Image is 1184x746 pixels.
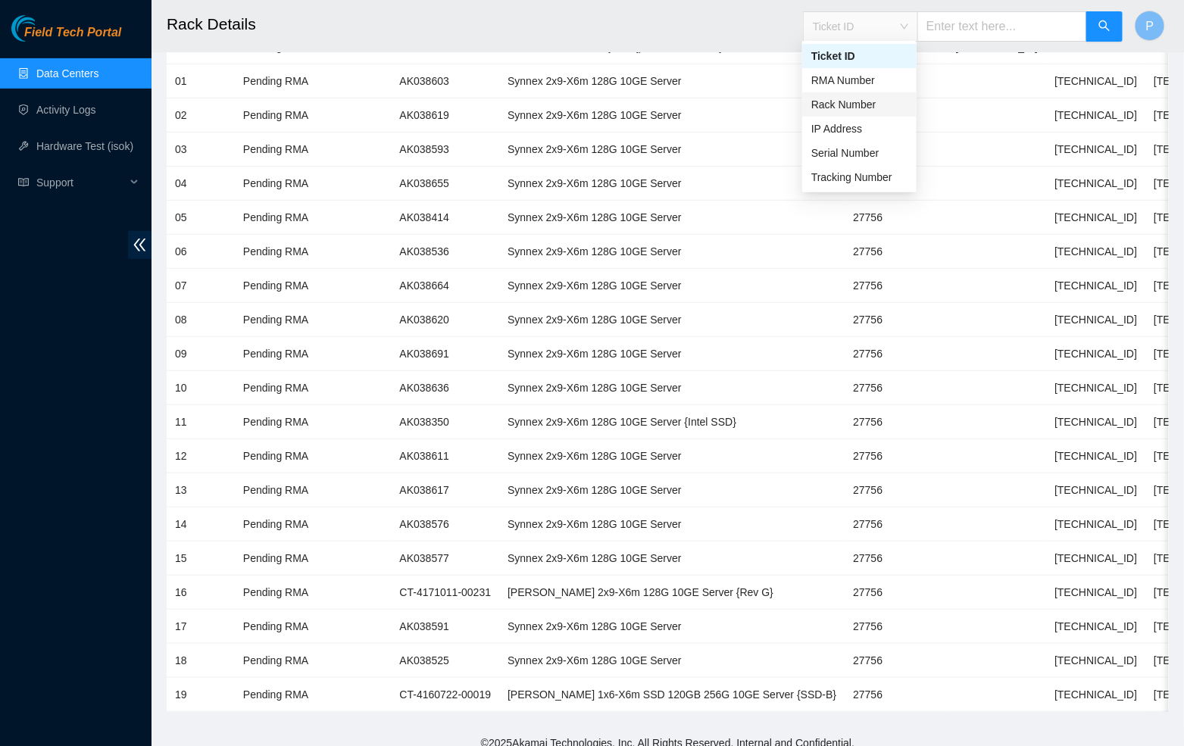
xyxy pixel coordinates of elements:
td: 27756 [845,405,947,439]
td: Pending RMA [235,303,317,337]
td: 27756 [845,473,947,507]
td: 27756 [845,337,947,371]
td: 27756 [845,303,947,337]
img: Akamai Technologies [11,15,77,42]
td: [TECHNICAL_ID] [1046,678,1145,712]
td: Synnex 2x9-X6m 128G 10GE Server [499,371,845,405]
td: Pending RMA [235,576,317,610]
td: [TECHNICAL_ID] [1046,644,1145,678]
td: Synnex 2x9-X6m 128G 10GE Server [499,98,845,133]
span: read [18,177,29,188]
button: search [1086,11,1123,42]
td: 27756 [845,542,947,576]
td: [TECHNICAL_ID] [1046,235,1145,269]
td: AK038577 [392,542,500,576]
td: Pending RMA [235,473,317,507]
td: AK038350 [392,405,500,439]
td: 08 [167,303,235,337]
td: Pending RMA [235,201,317,235]
td: Synnex 2x9-X6m 128G 10GE Server [499,64,845,98]
td: 04 [167,167,235,201]
div: Rack Number [802,92,917,117]
td: Synnex 2x9-X6m 128G 10GE Server [499,644,845,678]
td: 05 [167,201,235,235]
td: 11 [167,405,235,439]
td: 27756 [845,644,947,678]
td: Pending RMA [235,98,317,133]
td: Pending RMA [235,64,317,98]
td: Synnex 2x9-X6m 128G 10GE Server [499,235,845,269]
td: Synnex 2x9-X6m 128G 10GE Server [499,201,845,235]
span: Ticket ID [813,15,908,38]
td: Pending RMA [235,269,317,303]
td: 19 [167,678,235,712]
td: 27756 [845,235,947,269]
td: Pending RMA [235,167,317,201]
td: 27756 [845,507,947,542]
td: 07 [167,269,235,303]
td: 09 [167,337,235,371]
div: Serial Number [811,145,908,161]
td: 27756 [845,201,947,235]
td: 12 [167,439,235,473]
td: 27756 [845,269,947,303]
td: Pending RMA [235,405,317,439]
td: [TECHNICAL_ID] [1046,542,1145,576]
td: 06 [167,235,235,269]
span: double-left [128,231,152,259]
div: Ticket ID [802,44,917,68]
div: IP Address [811,120,908,137]
td: AK038611 [392,439,500,473]
span: search [1098,20,1111,34]
td: [TECHNICAL_ID] [1046,167,1145,201]
div: Tracking Number [802,165,917,189]
td: 27756 [845,610,947,644]
span: Field Tech Portal [24,26,121,40]
td: 16 [167,576,235,610]
div: IP Address [802,117,917,141]
td: CT-4171011-00231 [392,576,500,610]
td: 27756 [845,678,947,712]
td: Synnex 2x9-X6m 128G 10GE Server [499,269,845,303]
td: [PERSON_NAME] 2x9-X6m 128G 10GE Server {Rev G} [499,576,845,610]
td: 13 [167,473,235,507]
td: Pending RMA [235,133,317,167]
td: AK038655 [392,167,500,201]
td: 27756 [845,439,947,473]
div: Serial Number [802,141,917,165]
div: Rack Number [811,96,908,113]
input: Enter text here... [917,11,1087,42]
td: [TECHNICAL_ID] [1046,133,1145,167]
td: 02 [167,98,235,133]
td: Synnex 2x9-X6m 128G 10GE Server [499,542,845,576]
a: Akamai TechnologiesField Tech Portal [11,27,121,47]
td: [TECHNICAL_ID] [1046,201,1145,235]
td: [TECHNICAL_ID] [1046,610,1145,644]
td: Pending RMA [235,439,317,473]
td: AK038619 [392,98,500,133]
td: AK038576 [392,507,500,542]
td: [TECHNICAL_ID] [1046,576,1145,610]
button: P [1135,11,1165,41]
td: AK038525 [392,644,500,678]
span: Support [36,167,126,198]
a: Activity Logs [36,104,96,116]
td: Pending RMA [235,371,317,405]
td: Synnex 2x9-X6m 128G 10GE Server [499,303,845,337]
div: RMA Number [811,72,908,89]
td: 03 [167,133,235,167]
td: Synnex 2x9-X6m 128G 10GE Server [499,439,845,473]
td: AK038617 [392,473,500,507]
td: AK038691 [392,337,500,371]
td: AK038591 [392,610,500,644]
td: CT-4160722-00019 [392,678,500,712]
td: Synnex 2x9-X6m 128G 10GE Server [499,133,845,167]
td: AK038636 [392,371,500,405]
td: [TECHNICAL_ID] [1046,507,1145,542]
td: [TECHNICAL_ID] [1046,303,1145,337]
td: [TECHNICAL_ID] [1046,337,1145,371]
td: [TECHNICAL_ID] [1046,269,1145,303]
td: Pending RMA [235,678,317,712]
td: Pending RMA [235,644,317,678]
td: [TECHNICAL_ID] [1046,371,1145,405]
